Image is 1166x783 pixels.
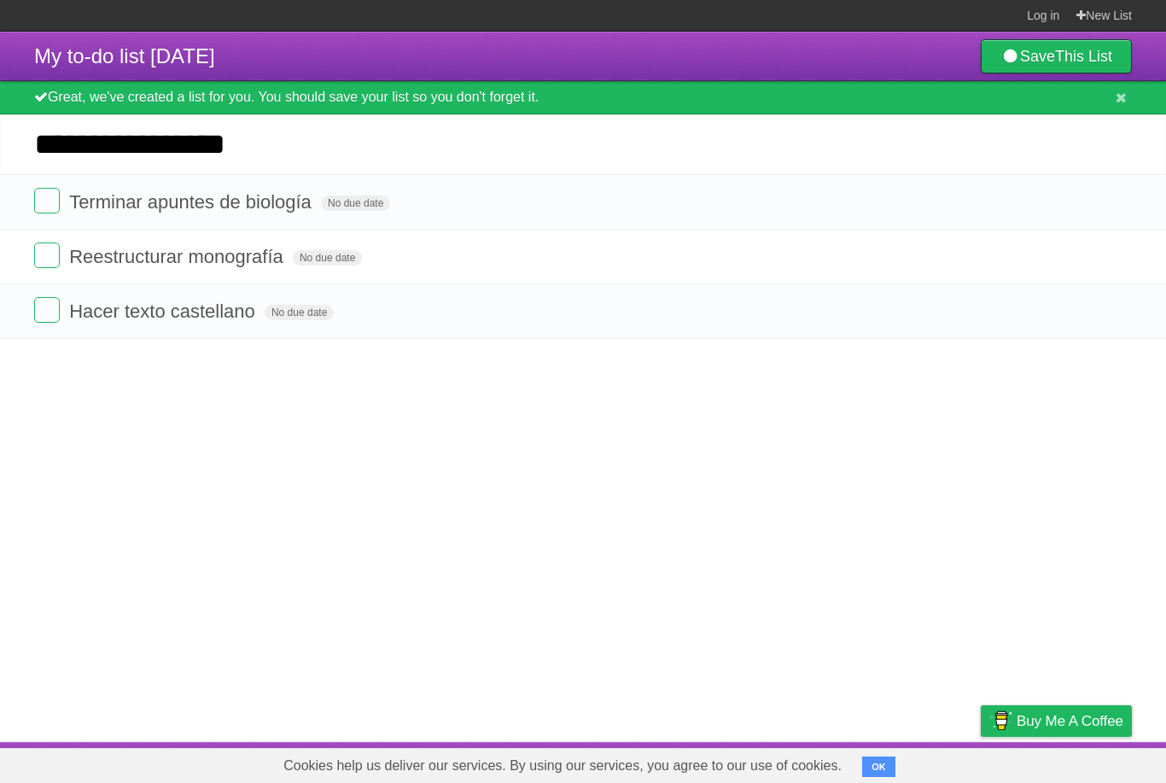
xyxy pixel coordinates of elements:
[34,44,215,67] span: My to-do list [DATE]
[959,746,1003,779] a: Privacy
[1017,706,1123,736] span: Buy me a coffee
[981,39,1132,73] a: SaveThis List
[69,301,259,322] span: Hacer texto castellano
[1055,48,1112,65] b: This List
[265,305,334,320] span: No due date
[293,250,362,266] span: No due date
[34,242,60,268] label: Done
[34,188,60,213] label: Done
[34,297,60,323] label: Done
[69,246,288,267] span: Reestructurar monografía
[901,746,938,779] a: Terms
[321,196,390,211] span: No due date
[1024,746,1132,779] a: Suggest a feature
[69,191,316,213] span: Terminar apuntes de biología
[981,705,1132,737] a: Buy me a coffee
[810,746,879,779] a: Developers
[989,706,1012,735] img: Buy me a coffee
[862,757,895,777] button: OK
[266,749,859,783] span: Cookies help us deliver our services. By using our services, you agree to our use of cookies.
[754,746,790,779] a: About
